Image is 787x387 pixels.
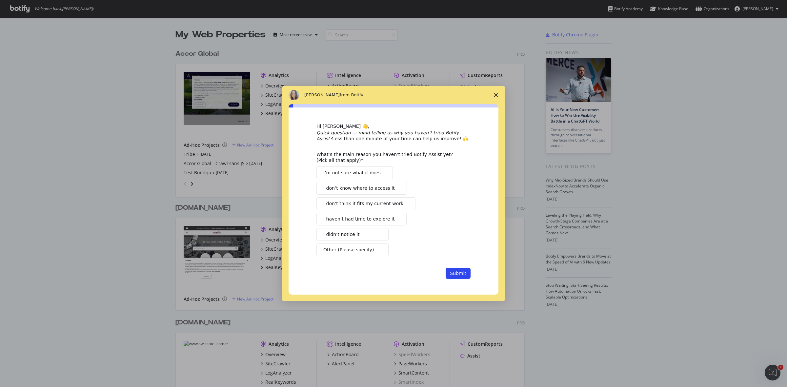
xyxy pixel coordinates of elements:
[316,123,471,130] div: Hi [PERSON_NAME] 👋,
[316,130,459,141] i: Quick question — mind telling us why you haven’t tried Botify Assist?
[323,231,359,238] span: I didn’t notice it
[340,92,363,97] span: from Botify
[316,182,407,195] button: I don’t know where to access it
[316,197,415,210] button: I don’t think it fits my current work
[316,228,389,241] button: I didn’t notice it
[316,243,389,256] button: Other (Please specify)
[316,151,461,163] div: What’s the main reason you haven’t tried Botify Assist yet? (Pick all that apply)
[323,185,395,192] span: I don’t know where to access it
[304,92,340,97] span: [PERSON_NAME]
[323,200,403,207] span: I don’t think it fits my current work
[316,213,407,225] button: I haven’t had time to explore it
[316,166,393,179] button: I’m not sure what it does
[487,86,505,104] span: Close survey
[323,216,394,223] span: I haven’t had time to explore it
[316,130,471,142] div: Less than one minute of your time can help us improve! 🙌
[323,169,381,176] span: I’m not sure what it does
[323,246,374,253] span: Other (Please specify)
[289,90,299,100] img: Profile image for Colleen
[446,268,471,279] button: Submit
